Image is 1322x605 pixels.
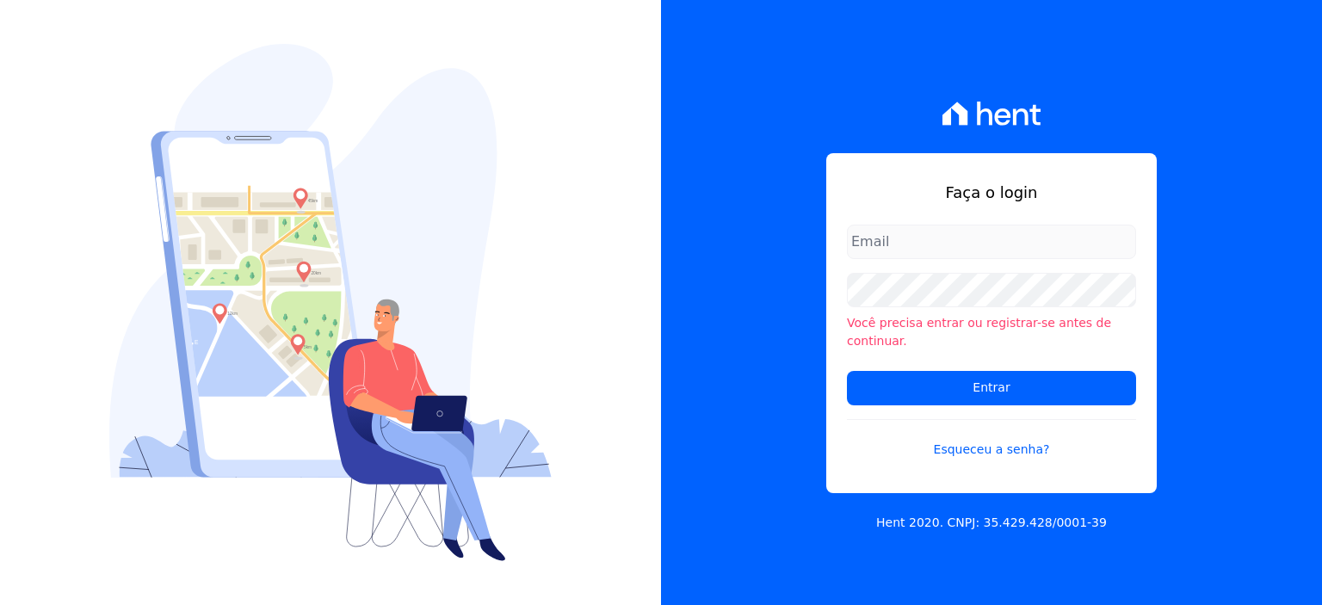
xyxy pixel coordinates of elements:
a: Esqueceu a senha? [847,419,1136,459]
img: Login [109,44,552,561]
li: Você precisa entrar ou registrar-se antes de continuar. [847,314,1136,350]
h1: Faça o login [847,181,1136,204]
input: Entrar [847,371,1136,405]
input: Email [847,225,1136,259]
p: Hent 2020. CNPJ: 35.429.428/0001-39 [876,514,1107,532]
